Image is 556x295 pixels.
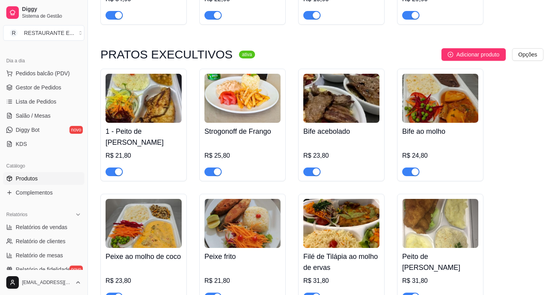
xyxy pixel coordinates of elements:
a: Diggy Botnovo [3,124,84,136]
span: Lista de Pedidos [16,98,57,106]
a: Complementos [3,186,84,199]
span: Relatório de mesas [16,251,63,259]
span: Adicionar produto [456,50,499,59]
span: [EMAIL_ADDRESS][DOMAIN_NAME] [22,279,72,286]
button: Adicionar produto [441,48,506,61]
img: product-image [106,74,182,123]
span: Pedidos balcão (PDV) [16,69,70,77]
h4: Peixe ao molho de coco [106,251,182,262]
span: plus-circle [448,52,453,57]
span: Relatórios de vendas [16,223,67,231]
span: Sistema de Gestão [22,13,81,19]
a: Lista de Pedidos [3,95,84,108]
a: Gestor de Pedidos [3,81,84,94]
div: Catálogo [3,160,84,172]
img: product-image [402,74,478,123]
button: Opções [512,48,543,61]
a: DiggySistema de Gestão [3,3,84,22]
span: Opções [518,50,537,59]
span: Relatórios [6,211,27,218]
img: product-image [204,74,281,123]
h4: Strogonoff de Frango [204,126,281,137]
div: R$ 23,80 [106,276,182,286]
a: Relatório de fidelidadenovo [3,263,84,276]
h4: Peito de [PERSON_NAME] [402,251,478,273]
h4: 1 - Peito de [PERSON_NAME] [106,126,182,148]
div: R$ 23,80 [303,151,379,160]
sup: ativa [239,51,255,58]
span: Gestor de Pedidos [16,84,61,91]
a: Salão / Mesas [3,109,84,122]
img: product-image [106,199,182,248]
span: Diggy [22,6,81,13]
div: R$ 21,80 [106,151,182,160]
a: Relatório de mesas [3,249,84,262]
img: product-image [402,199,478,248]
span: Produtos [16,175,38,182]
h4: Bife acebolado [303,126,379,137]
h4: Filé de Tilápia ao molho de ervas [303,251,379,273]
a: Relatório de clientes [3,235,84,248]
div: R$ 21,80 [204,276,281,286]
h4: Bife ao molho [402,126,478,137]
a: Relatórios de vendas [3,221,84,233]
span: KDS [16,140,27,148]
span: Complementos [16,189,53,197]
button: Pedidos balcão (PDV) [3,67,84,80]
a: KDS [3,138,84,150]
span: R [10,29,18,37]
div: R$ 24,80 [402,151,478,160]
div: R$ 25,80 [204,151,281,160]
button: Select a team [3,25,84,41]
h3: PRATOS EXECULTIVOS [100,50,233,59]
img: product-image [303,199,379,248]
img: product-image [204,199,281,248]
div: Dia a dia [3,55,84,67]
h4: Peixe frito [204,251,281,262]
span: Relatório de clientes [16,237,66,245]
span: Diggy Bot [16,126,40,134]
button: [EMAIL_ADDRESS][DOMAIN_NAME] [3,273,84,292]
img: product-image [303,74,379,123]
span: Relatório de fidelidade [16,266,70,273]
div: R$ 31,80 [303,276,379,286]
span: Salão / Mesas [16,112,51,120]
div: R$ 31,80 [402,276,478,286]
a: Produtos [3,172,84,185]
div: RESTAURANTE E ... [24,29,74,37]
